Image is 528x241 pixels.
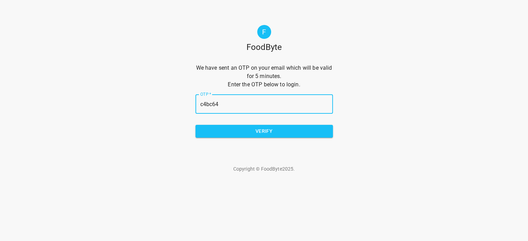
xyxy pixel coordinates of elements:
[195,125,333,138] button: Verify
[257,25,271,39] div: F
[195,64,333,89] p: We have sent an OTP on your email which will be valid for 5 minutes. Enter the OTP below to login.
[195,165,333,172] p: Copyright © FoodByte 2025 .
[201,127,327,136] span: Verify
[246,42,282,53] h1: FoodByte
